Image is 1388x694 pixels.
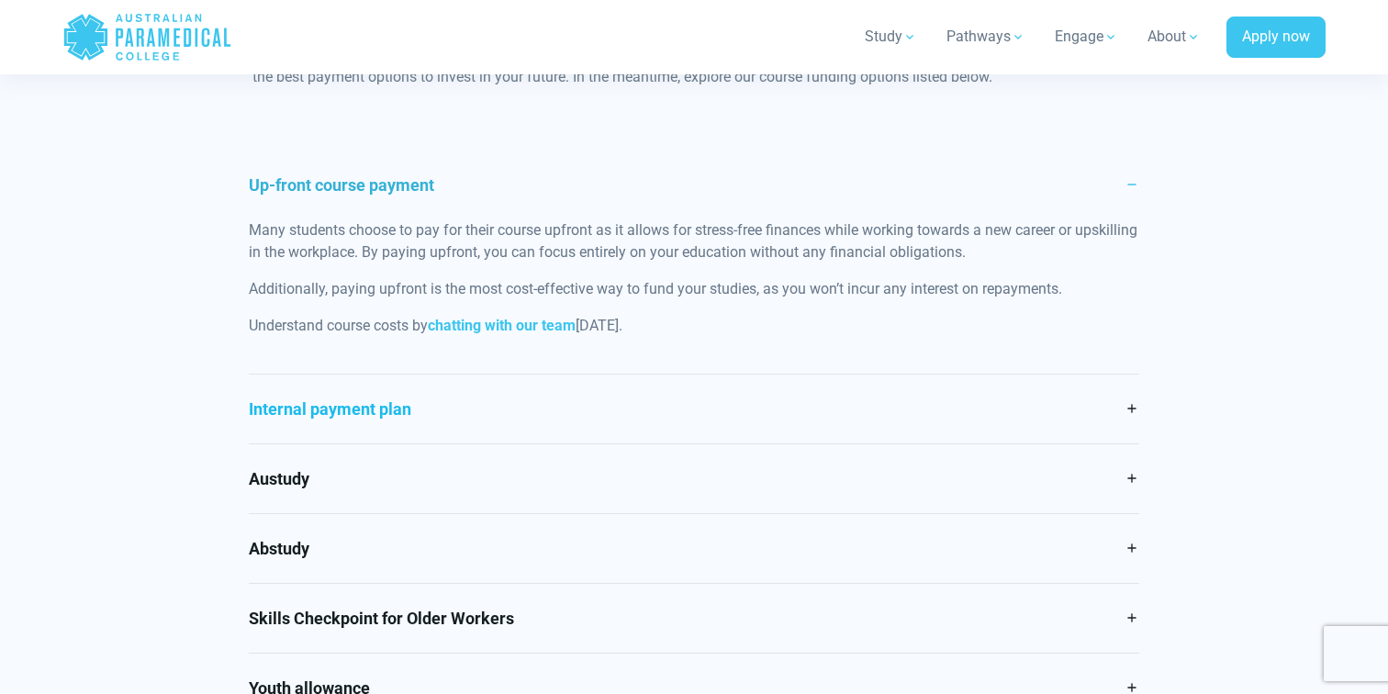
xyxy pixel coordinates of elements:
p: Additionally, paying upfront is the most cost-effective way to fund your studies, as you won’t in... [249,278,1140,300]
a: Apply now [1226,17,1326,59]
a: Pathways [935,11,1036,62]
a: chatting with our team [428,317,576,334]
a: Abstudy [249,514,1140,583]
a: About [1136,11,1212,62]
a: Study [854,11,928,62]
a: Up-front course payment [249,151,1140,219]
p: Many students choose to pay for their course upfront as it allows for stress-free finances while ... [249,219,1140,263]
p: Understand course costs by [DATE]. [249,315,1140,337]
a: Internal payment plan [249,375,1140,443]
a: Skills Checkpoint for Older Workers [249,584,1140,653]
a: Austudy [249,444,1140,513]
a: Engage [1044,11,1129,62]
a: Australian Paramedical College [62,7,232,67]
